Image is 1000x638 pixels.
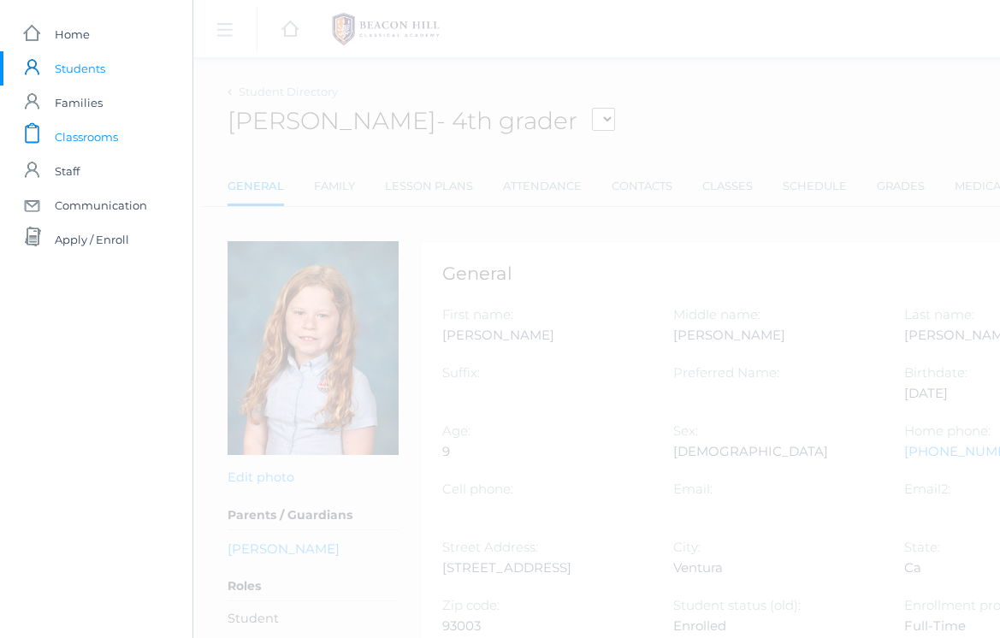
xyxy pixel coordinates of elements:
span: Apply / Enroll [55,222,129,257]
span: Staff [55,154,80,188]
span: Home [55,17,90,51]
span: Students [55,51,105,86]
span: Classrooms [55,120,118,154]
span: Communication [55,188,147,222]
span: Families [55,86,103,120]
